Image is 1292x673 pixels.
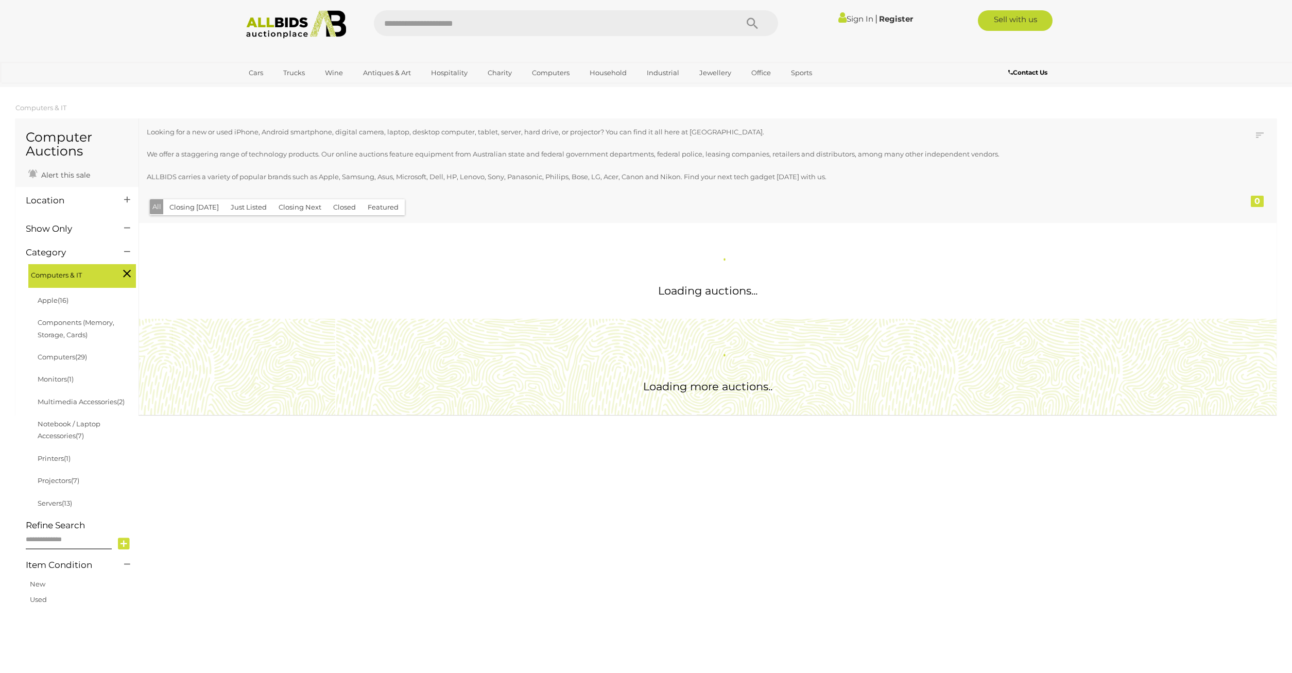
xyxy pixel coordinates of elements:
button: All [150,199,164,214]
a: Components (Memory, Storage, Cards) [38,318,114,338]
h4: Refine Search [26,521,136,530]
a: Sell with us [978,10,1053,31]
h4: Show Only [26,224,109,234]
span: Loading auctions... [658,284,757,297]
p: We offer a staggering range of technology products. Our online auctions feature equipment from Au... [147,148,1167,160]
a: Computers & IT [15,103,66,112]
p: ALLBIDS carries a variety of popular brands such as Apple, Samsung, Asus, Microsoft, Dell, HP, Le... [147,171,1167,183]
p: Looking for a new or used iPhone, Android smartphone, digital camera, laptop, desktop computer, t... [147,126,1167,138]
a: Servers(13) [38,499,72,507]
a: Register [879,14,913,24]
h4: Location [26,196,109,205]
div: 0 [1251,196,1264,207]
a: Sign In [838,14,873,24]
span: Alert this sale [39,170,90,180]
a: New [30,580,45,588]
span: (1) [67,375,74,383]
a: Apple(16) [38,296,68,304]
span: (16) [58,296,68,304]
a: Trucks [277,64,312,81]
a: Hospitality [424,64,474,81]
button: Closing [DATE] [163,199,225,215]
a: Projectors(7) [38,476,79,485]
button: Closed [327,199,362,215]
button: Featured [361,199,405,215]
button: Search [727,10,778,36]
a: Jewellery [693,64,738,81]
button: Just Listed [225,199,273,215]
a: Used [30,595,47,603]
a: Household [583,64,633,81]
a: Sports [784,64,819,81]
button: Closing Next [272,199,328,215]
a: Computers [525,64,576,81]
h4: Item Condition [26,560,109,570]
a: Antiques & Art [356,64,418,81]
a: Notebook / Laptop Accessories(7) [38,420,100,440]
a: Cars [242,64,270,81]
b: Contact Us [1008,68,1047,76]
span: (2) [117,398,125,406]
a: Printers(1) [38,454,71,462]
a: Charity [481,64,519,81]
a: Multimedia Accessories(2) [38,398,125,406]
span: | [875,13,877,24]
span: Loading more auctions.. [643,380,772,393]
h4: Category [26,248,109,257]
h1: Computer Auctions [26,130,128,159]
a: Alert this sale [26,166,93,182]
span: Computers & IT [31,267,108,281]
a: Office [745,64,778,81]
img: Allbids.com.au [240,10,352,39]
span: (7) [71,476,79,485]
a: Wine [318,64,350,81]
a: Contact Us [1008,67,1050,78]
a: [GEOGRAPHIC_DATA] [242,81,329,98]
span: (29) [75,353,87,361]
span: (1) [64,454,71,462]
a: Computers(29) [38,353,87,361]
span: (7) [76,432,84,440]
a: Monitors(1) [38,375,74,383]
span: (13) [62,499,72,507]
a: Industrial [640,64,686,81]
